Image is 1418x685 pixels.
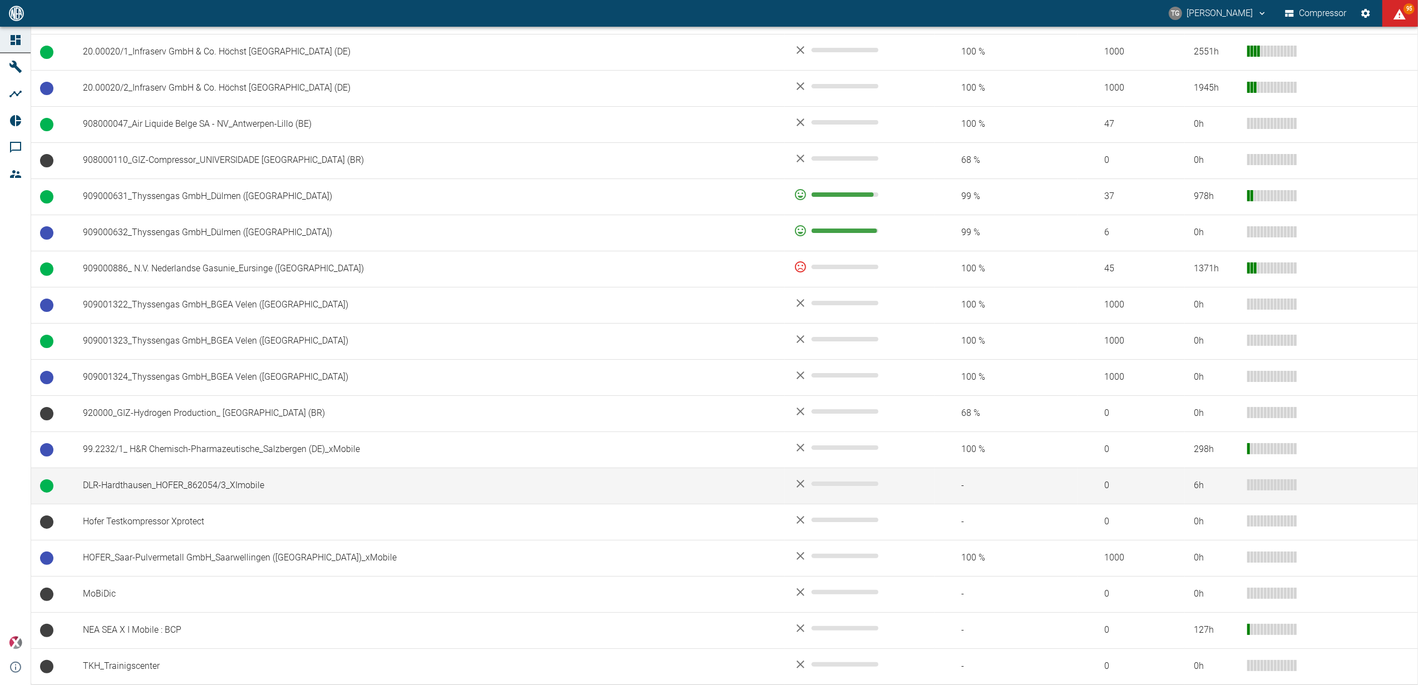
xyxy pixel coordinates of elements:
div: 98 % [794,224,926,237]
div: TG [1169,7,1182,20]
span: Betriebsbereit [40,552,53,565]
div: 0 h [1194,660,1238,673]
span: Keine Daten [40,624,53,637]
span: Keine Daten [40,407,53,420]
span: 0 [1086,660,1176,673]
td: 909000631_Thyssengas GmbH_Dülmen ([GEOGRAPHIC_DATA]) [74,178,785,215]
button: thomas.gregoir@neuman-esser.com [1167,3,1269,23]
div: No data [794,585,926,599]
span: Keine Daten [40,588,53,601]
div: 0 h [1194,588,1238,600]
div: 978 h [1194,190,1238,203]
div: 0 % [794,260,926,274]
span: Betriebsbereit [40,82,53,95]
span: - [943,588,1069,600]
td: 909001324_Thyssengas GmbH_BGEA Velen ([GEOGRAPHIC_DATA]) [74,359,785,395]
img: Xplore Logo [9,636,22,649]
td: HOFER_Saar-Pulvermetall GmbH_Saarwellingen ([GEOGRAPHIC_DATA])_xMobile [74,540,785,576]
td: 20.00020/1_Infraserv GmbH & Co. Höchst [GEOGRAPHIC_DATA] (DE) [74,34,785,70]
span: 0 [1086,479,1176,492]
td: 908000047_Air Liquide Belge SA - NV_Antwerpen-Lillo (BE) [74,106,785,142]
div: No data [794,369,926,382]
span: 0 [1086,624,1176,637]
span: 0 [1086,407,1176,420]
span: - [943,624,1069,637]
div: 0 h [1194,515,1238,528]
td: DLR-Hardthausen_HOFER_862054/3_XImobile [74,468,785,504]
div: 0 h [1194,226,1238,239]
span: Keine Daten [40,660,53,673]
span: 99 % [943,226,1069,239]
span: 0 [1086,443,1176,456]
div: No data [794,622,926,635]
div: No data [794,513,926,527]
span: 0 [1086,515,1176,528]
div: No data [794,116,926,129]
span: 6 [1086,226,1176,239]
span: 1000 [1086,299,1176,311]
span: 100 % [943,46,1069,58]
div: 298 h [1194,443,1238,456]
div: 6 h [1194,479,1238,492]
td: NEA SEA X I Mobile : BCP [74,612,785,648]
span: 1000 [1086,46,1176,58]
div: 1945 h [1194,82,1238,95]
td: TKH_Trainigscenter [74,648,785,684]
span: - [943,515,1069,528]
span: 100 % [943,262,1069,275]
td: 909001323_Thyssengas GmbH_BGEA Velen ([GEOGRAPHIC_DATA]) [74,323,785,359]
span: 47 [1086,118,1176,131]
img: logo [8,6,25,21]
div: No data [794,152,926,165]
span: 99 % [943,190,1069,203]
span: 0 [1086,154,1176,167]
span: 100 % [943,82,1069,95]
span: Betriebsbereit [40,299,53,312]
td: 920000_GIZ-Hydrogen Production_ [GEOGRAPHIC_DATA] (BR) [74,395,785,431]
span: 100 % [943,335,1069,348]
span: Betriebsbereit [40,226,53,240]
div: No data [794,658,926,671]
span: Betrieb [40,190,53,203]
span: Betrieb [40,335,53,348]
td: MoBiDic [74,576,785,612]
button: Einstellungen [1356,3,1376,23]
span: 45 [1086,262,1176,275]
td: 99.2232/1_ H&R Chemisch-Pharmazeutische_Salzbergen (DE)_xMobile [74,431,785,468]
td: 909000632_Thyssengas GmbH_Dülmen ([GEOGRAPHIC_DATA]) [74,215,785,251]
td: 909001322_Thyssengas GmbH_BGEA Velen ([GEOGRAPHIC_DATA]) [74,287,785,323]
div: No data [794,80,926,93]
div: 0 h [1194,335,1238,348]
div: No data [794,477,926,490]
div: No data [794,405,926,418]
span: Keine Daten [40,515,53,529]
span: - [943,660,1069,673]
div: 93 % [794,188,926,201]
td: 20.00020/2_Infraserv GmbH & Co. Höchst [GEOGRAPHIC_DATA] (DE) [74,70,785,106]
span: 37 [1086,190,1176,203]
td: Hofer Testkompressor Xprotect [74,504,785,540]
div: 127 h [1194,624,1238,637]
button: Compressor [1283,3,1349,23]
td: 909000886_ N.V. Nederlandse Gasunie_Eursinge ([GEOGRAPHIC_DATA]) [74,251,785,287]
span: 100 % [943,118,1069,131]
span: 100 % [943,371,1069,384]
span: Keine Daten [40,154,53,167]
div: No data [794,43,926,57]
span: 68 % [943,154,1069,167]
td: 908000110_GIZ-Compressor_UNIVERSIDADE [GEOGRAPHIC_DATA] (BR) [74,142,785,178]
span: 0 [1086,588,1176,600]
div: 1371 h [1194,262,1238,275]
div: 0 h [1194,552,1238,564]
span: 100 % [943,552,1069,564]
span: 1000 [1086,552,1176,564]
span: Betriebsbereit [40,371,53,384]
span: 68 % [943,407,1069,420]
div: No data [794,441,926,454]
div: 0 h [1194,371,1238,384]
div: 0 h [1194,118,1238,131]
div: 0 h [1194,407,1238,420]
div: 2551 h [1194,46,1238,58]
div: 0 h [1194,299,1238,311]
span: Betrieb [40,262,53,276]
